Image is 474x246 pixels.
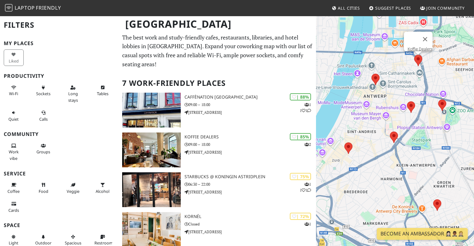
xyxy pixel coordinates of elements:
[184,214,316,219] h3: Kornél
[290,213,311,220] div: | 72%
[122,93,180,128] img: Caffènation Antwerp City Center
[4,108,24,124] button: Quiet
[418,32,433,47] button: Close
[68,91,78,103] span: Long stays
[33,141,53,157] button: Groups
[8,207,19,213] span: Credit cards
[94,240,113,246] span: Restroom
[4,82,24,99] button: Wi-Fi
[184,134,316,140] h3: Koffie Dealers
[426,5,465,11] span: Join Community
[9,149,19,161] span: People working
[122,172,180,207] img: Starbucks @ Koningin Astridplein
[36,4,61,11] span: Friendly
[304,142,311,147] p: 2
[67,188,79,194] span: Veggie
[63,180,83,196] button: Veggie
[118,132,316,167] a: Koffie Dealers | 85% 2 Koffie Dealers 09:00 – 18:00 [STREET_ADDRESS]
[118,93,316,128] a: Caffènation Antwerp City Center | 88% 111 Caffènation [GEOGRAPHIC_DATA] 09:00 – 18:00 [STREET_ADD...
[290,173,311,180] div: | 75%
[184,102,316,108] p: 09:00 – 18:00
[122,74,312,93] h2: 7 Work-Friendly Places
[184,221,316,227] p: Closed
[120,16,315,33] h1: [GEOGRAPHIC_DATA]
[96,188,109,194] span: Alcohol
[9,240,18,246] span: Natural light
[9,91,18,96] span: Stable Wi-Fi
[4,16,115,35] h2: Filters
[304,221,311,227] p: 1
[36,91,50,96] span: Power sockets
[4,40,115,46] h3: My Places
[184,109,316,115] p: [STREET_ADDRESS]
[97,91,108,96] span: Work-friendly tables
[184,95,316,100] h3: Caffènation [GEOGRAPHIC_DATA]
[35,240,51,246] span: Outdoor area
[329,2,362,14] a: All Cities
[15,4,35,11] span: Laptop
[39,188,48,194] span: Food
[39,116,48,122] span: Video/audio calls
[33,180,53,196] button: Food
[33,108,53,124] button: Calls
[290,133,311,140] div: | 85%
[184,181,316,187] p: 06:30 – 22:00
[184,142,316,147] p: 09:00 – 18:00
[184,149,316,155] p: [STREET_ADDRESS]
[122,33,312,69] p: The best work and study-friendly cafes, restaurants, libraries, and hotel lobbies in [GEOGRAPHIC_...
[4,141,24,163] button: Work vibe
[4,199,24,215] button: Cards
[4,180,24,196] button: Coffee
[338,5,360,11] span: All Cities
[93,180,113,196] button: Alcohol
[4,131,115,137] h3: Community
[4,171,115,177] h3: Service
[300,102,311,114] p: 1 1 1
[408,47,433,51] a: Koffie Dealers
[184,229,316,235] p: [STREET_ADDRESS]
[5,4,12,12] img: LaptopFriendly
[93,82,113,99] button: Tables
[366,2,414,14] a: Suggest Places
[7,188,20,194] span: Coffee
[63,82,83,105] button: Long stays
[184,189,316,195] p: [STREET_ADDRESS]
[36,149,50,155] span: Group tables
[290,93,311,100] div: | 88%
[33,82,53,99] button: Sockets
[122,132,180,167] img: Koffie Dealers
[375,5,411,11] span: Suggest Places
[418,2,467,14] a: Join Community
[118,172,316,207] a: Starbucks @ Koningin Astridplein | 75% 111 Starbucks @ Koningin Astridplein 06:30 – 22:00 [STREET...
[184,174,316,179] h3: Starbucks @ Koningin Astridplein
[377,228,468,240] a: Become an Ambassador 🤵🏻‍♀️🤵🏾‍♂️🤵🏼‍♀️
[300,181,311,193] p: 1 1 1
[5,3,61,14] a: LaptopFriendly LaptopFriendly
[65,240,81,246] span: Spacious
[4,222,115,228] h3: Space
[4,73,115,79] h3: Productivity
[8,116,19,122] span: Quiet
